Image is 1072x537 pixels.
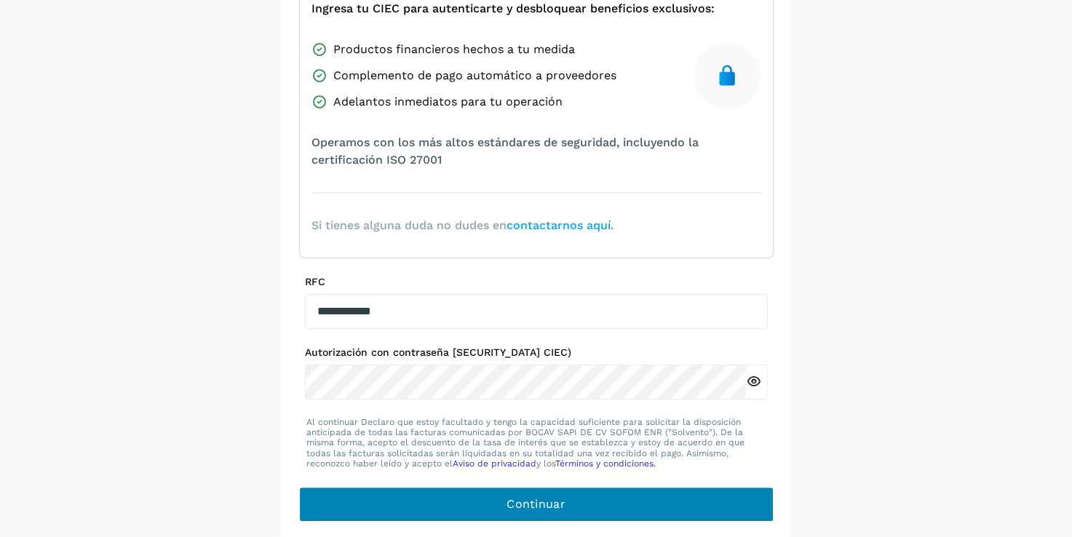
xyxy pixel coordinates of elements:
[555,458,656,469] a: Términos y condiciones.
[333,93,563,111] span: Adelantos inmediatos para tu operación
[333,67,616,84] span: Complemento de pago automático a proveedores
[507,496,565,512] span: Continuar
[306,417,766,469] p: Al continuar Declaro que estoy facultado y tengo la capacidad suficiente para solicitar la dispos...
[333,41,575,58] span: Productos financieros hechos a tu medida
[305,276,768,288] label: RFC
[311,134,761,169] span: Operamos con los más altos estándares de seguridad, incluyendo la certificación ISO 27001
[299,487,774,522] button: Continuar
[453,458,536,469] a: Aviso de privacidad
[311,217,614,234] span: Si tienes alguna duda no dudes en
[507,218,614,232] a: contactarnos aquí.
[305,346,768,359] label: Autorización con contraseña [SECURITY_DATA] CIEC)
[715,64,739,87] img: secure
